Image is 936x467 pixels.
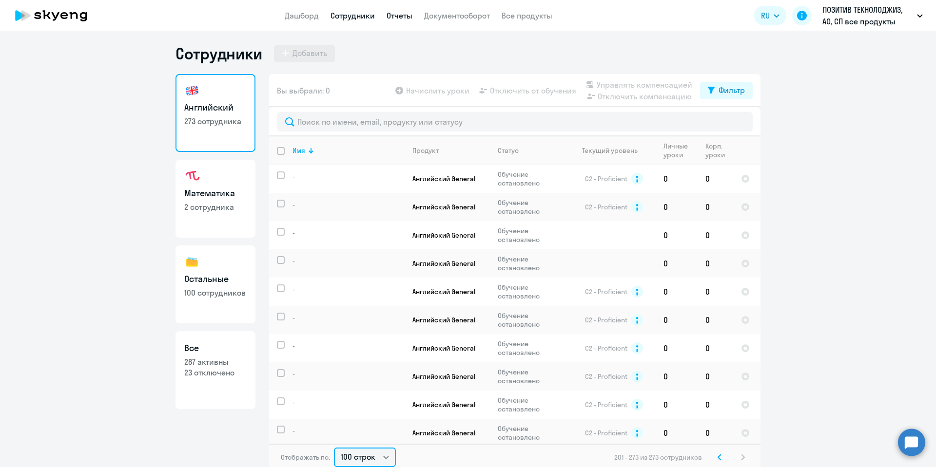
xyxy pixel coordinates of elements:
div: Текущий уровень [573,146,655,155]
h1: Сотрудники [175,44,262,63]
p: - [292,426,404,435]
a: Математика2 сотрудника [175,160,255,238]
td: 0 [698,193,733,221]
td: 0 [656,334,698,362]
td: 0 [698,165,733,193]
p: Обучение остановлено [498,226,565,244]
div: Личные уроки [663,142,697,159]
p: - [292,285,404,294]
p: Обучение остановлено [498,170,565,187]
button: ПОЗИТИВ ТЕКНОЛОДЖИЗ, АО, СП все продукты [818,4,928,27]
div: Статус [498,146,519,155]
span: C2 - Proficient [585,372,627,381]
span: Английский General [412,344,475,353]
td: 0 [698,334,733,362]
p: Обучение остановлено [498,255,565,272]
div: Продукт [412,146,489,155]
img: math [184,168,200,184]
p: 2 сотрудника [184,202,247,212]
div: Продукт [412,146,439,155]
span: C2 - Proficient [585,400,627,409]
td: 0 [656,165,698,193]
span: Английский General [412,400,475,409]
h3: Английский [184,101,247,114]
span: C2 - Proficient [585,429,627,437]
p: - [292,172,404,181]
span: Английский General [412,287,475,296]
span: Отображать по: [281,453,330,462]
a: Все продукты [502,11,552,20]
span: Английский General [412,231,475,240]
span: C2 - Proficient [585,316,627,324]
div: Добавить [292,47,327,59]
p: - [292,257,404,265]
td: 0 [698,419,733,447]
a: Английский273 сотрудника [175,74,255,152]
td: 0 [698,221,733,249]
td: 0 [698,249,733,278]
button: Добавить [274,45,335,62]
p: Обучение остановлено [498,424,565,442]
td: 0 [656,391,698,419]
div: Текущий уровень [582,146,638,155]
div: Личные уроки [663,142,688,159]
p: 287 активны [184,356,247,367]
span: Английский General [412,372,475,381]
p: 23 отключено [184,367,247,378]
td: 0 [698,306,733,334]
a: Все287 активны23 отключено [175,331,255,409]
div: Фильтр [719,84,745,96]
td: 0 [656,221,698,249]
td: 0 [656,306,698,334]
span: Английский General [412,174,475,183]
p: 273 сотрудника [184,116,247,127]
span: Английский General [412,259,475,268]
td: 0 [656,362,698,391]
p: - [292,370,404,378]
td: 0 [656,249,698,278]
p: 100 сотрудников [184,287,247,298]
a: Документооборот [424,11,490,20]
span: Вы выбрали: 0 [277,85,330,96]
p: - [292,313,404,322]
span: C2 - Proficient [585,344,627,353]
a: Сотрудники [331,11,375,20]
p: - [292,200,404,209]
span: 201 - 273 из 273 сотрудников [614,453,702,462]
span: C2 - Proficient [585,174,627,183]
p: Обучение остановлено [498,396,565,413]
span: RU [761,10,770,21]
button: Фильтр [700,82,753,99]
div: Статус [498,146,565,155]
td: 0 [698,278,733,306]
p: Обучение остановлено [498,368,565,385]
td: 0 [656,278,698,306]
a: Дашборд [285,11,319,20]
img: others [184,254,200,270]
p: - [292,341,404,350]
div: Имя [292,146,404,155]
p: Обучение остановлено [498,311,565,329]
span: C2 - Proficient [585,287,627,296]
span: Английский General [412,316,475,324]
p: Обучение остановлено [498,198,565,216]
div: Корп. уроки [705,142,725,159]
h3: Математика [184,187,247,200]
a: Отчеты [387,11,412,20]
p: - [292,228,404,237]
div: Корп. уроки [705,142,733,159]
td: 0 [656,193,698,221]
img: english [184,83,200,98]
td: 0 [656,419,698,447]
a: Остальные100 сотрудников [175,245,255,323]
td: 0 [698,362,733,391]
div: Имя [292,146,305,155]
p: ПОЗИТИВ ТЕКНОЛОДЖИЗ, АО, СП все продукты [822,4,913,27]
h3: Все [184,342,247,355]
p: Обучение остановлено [498,339,565,357]
h3: Остальные [184,273,247,285]
button: RU [754,6,786,25]
span: Английский General [412,203,475,211]
span: C2 - Proficient [585,203,627,211]
p: Обучение остановлено [498,283,565,300]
